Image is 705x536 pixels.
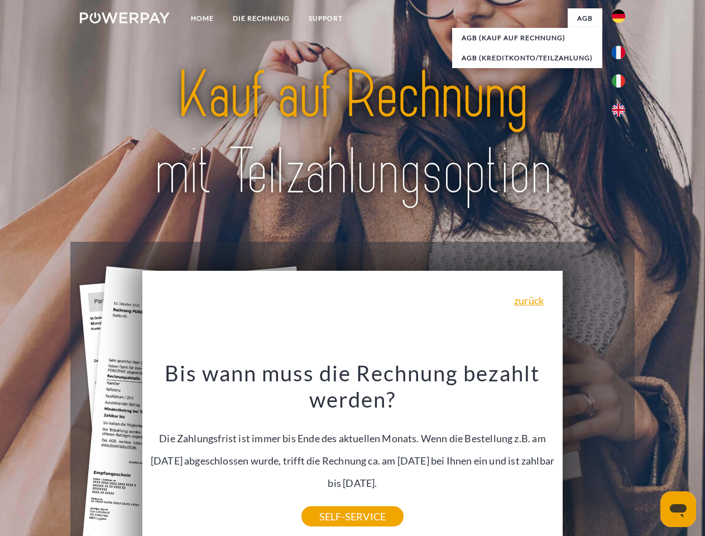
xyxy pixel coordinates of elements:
[612,9,625,23] img: de
[181,8,223,28] a: Home
[452,48,602,68] a: AGB (Kreditkonto/Teilzahlung)
[514,295,544,305] a: zurück
[452,28,602,48] a: AGB (Kauf auf Rechnung)
[568,8,602,28] a: agb
[660,491,696,527] iframe: Schaltfläche zum Öffnen des Messaging-Fensters
[223,8,299,28] a: DIE RECHNUNG
[301,506,404,527] a: SELF-SERVICE
[149,360,557,413] h3: Bis wann muss die Rechnung bezahlt werden?
[149,360,557,516] div: Die Zahlungsfrist ist immer bis Ende des aktuellen Monats. Wenn die Bestellung z.B. am [DATE] abg...
[612,46,625,59] img: fr
[612,103,625,117] img: en
[299,8,352,28] a: SUPPORT
[80,12,170,23] img: logo-powerpay-white.svg
[612,74,625,88] img: it
[107,54,598,214] img: title-powerpay_de.svg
